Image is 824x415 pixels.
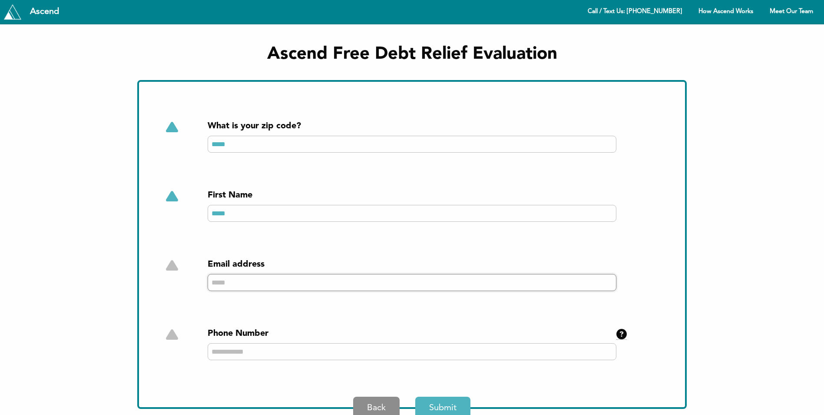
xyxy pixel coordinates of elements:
a: Call / Text Us: [PHONE_NUMBER] [580,3,689,20]
div: Phone Number [208,328,616,340]
a: Tryascend.com Ascend [2,2,68,21]
img: Tryascend.com [4,4,21,19]
h1: Ascend Free Debt Relief Evaluation [267,42,557,67]
div: First Name [208,189,616,201]
a: How Ascend Works [691,3,761,20]
div: Ascend [23,7,66,16]
div: Email address [208,258,616,271]
div: What is your zip code? [208,120,616,132]
a: Meet Our Team [762,3,821,20]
